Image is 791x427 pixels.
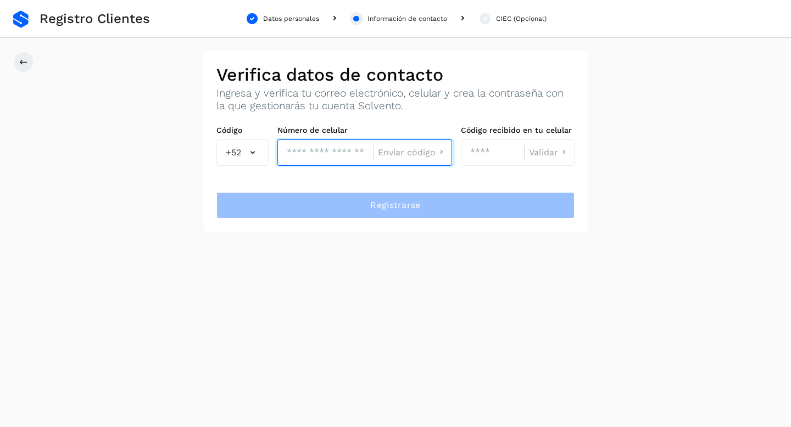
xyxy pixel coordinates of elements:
[216,64,575,85] h2: Verifica datos de contacto
[496,14,547,24] div: CIEC (Opcional)
[216,192,575,218] button: Registrarse
[461,126,575,135] label: Código recibido en tu celular
[378,147,447,158] button: Enviar código
[378,148,436,157] span: Enviar código
[216,87,575,113] p: Ingresa y verifica tu correo electrónico, celular y crea la contraseña con la que gestionarás tu ...
[40,11,150,27] span: Registro Clientes
[277,126,452,135] label: Número de celular
[529,147,570,158] button: Validar
[370,199,420,211] span: Registrarse
[367,14,447,24] div: Información de contacto
[226,146,241,159] span: +52
[263,14,319,24] div: Datos personales
[529,148,558,157] span: Validar
[216,126,269,135] label: Código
